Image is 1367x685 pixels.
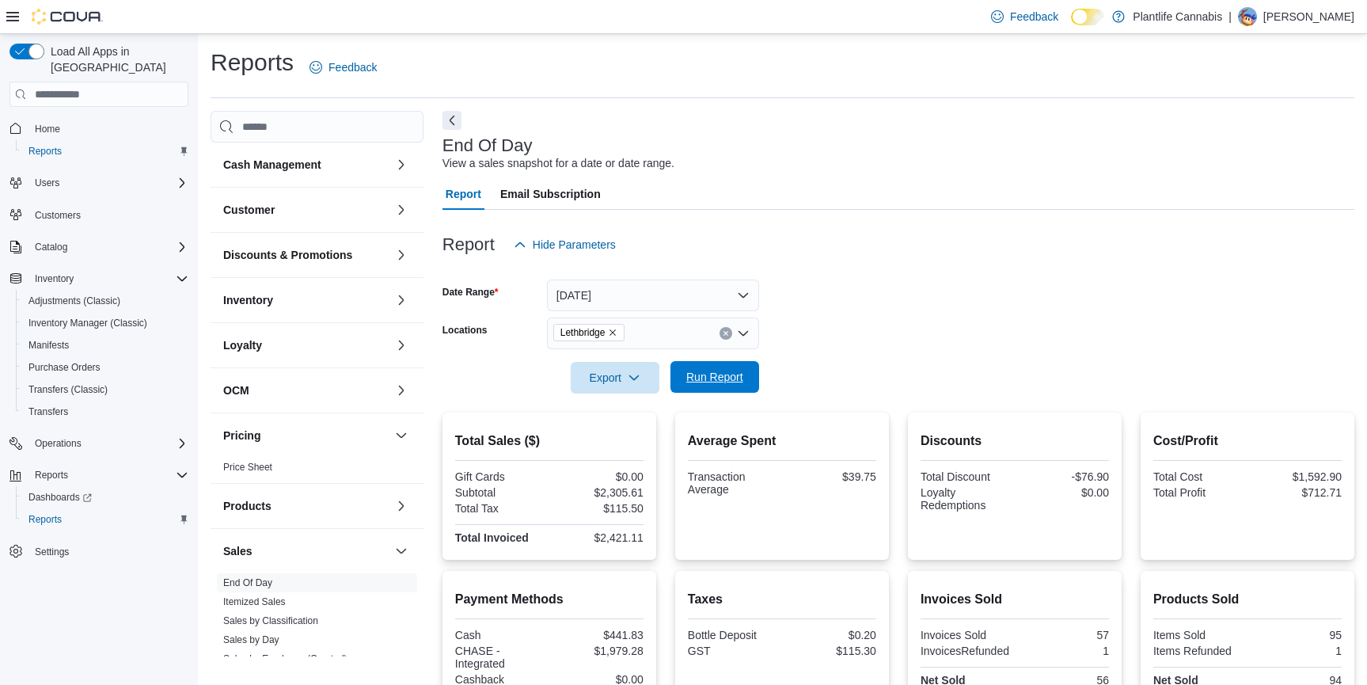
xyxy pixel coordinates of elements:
[22,402,74,421] a: Transfers
[28,466,188,485] span: Reports
[28,120,66,139] a: Home
[223,498,272,514] h3: Products
[28,173,66,192] button: Users
[1251,629,1342,641] div: 95
[533,237,616,253] span: Hide Parameters
[223,157,321,173] h3: Cash Management
[223,577,272,588] a: End Of Day
[16,486,195,508] a: Dashboards
[688,590,876,609] h2: Taxes
[392,245,411,264] button: Discounts & Promotions
[455,629,546,641] div: Cash
[785,629,876,641] div: $0.20
[223,247,389,263] button: Discounts & Promotions
[22,314,154,333] a: Inventory Manager (Classic)
[16,356,195,379] button: Purchase Orders
[28,173,188,192] span: Users
[392,336,411,355] button: Loyalty
[3,204,195,226] button: Customers
[223,462,272,473] a: Price Sheet
[28,491,92,504] span: Dashboards
[28,238,188,257] span: Catalog
[28,269,188,288] span: Inventory
[1263,7,1354,26] p: [PERSON_NAME]
[32,9,103,25] img: Cova
[223,596,286,607] a: Itemized Sales
[35,469,68,481] span: Reports
[1228,7,1232,26] p: |
[3,540,195,563] button: Settings
[442,324,488,337] label: Locations
[921,645,1012,657] div: InvoicesRefunded
[28,269,80,288] button: Inventory
[328,59,377,75] span: Feedback
[580,362,650,394] span: Export
[1010,9,1058,25] span: Feedback
[223,634,279,646] span: Sales by Day
[223,337,389,353] button: Loyalty
[608,328,617,337] button: Remove Lethbridge from selection in this group
[547,280,759,311] button: [DATE]
[223,634,279,645] a: Sales by Day
[921,432,1109,451] h2: Discounts
[223,292,273,308] h3: Inventory
[22,510,188,529] span: Reports
[28,513,62,526] span: Reports
[560,325,606,341] span: Lethbridge
[22,314,188,333] span: Inventory Manager (Classic)
[22,488,98,507] a: Dashboards
[670,361,759,393] button: Run Report
[22,336,75,355] a: Manifests
[28,238,74,257] button: Catalog
[9,110,188,604] nav: Complex example
[1251,486,1342,499] div: $712.71
[28,317,147,329] span: Inventory Manager (Classic)
[28,434,88,453] button: Operations
[223,543,389,559] button: Sales
[455,470,546,483] div: Gift Cards
[507,229,622,261] button: Hide Parameters
[223,498,389,514] button: Products
[1153,645,1244,657] div: Items Refunded
[28,542,188,561] span: Settings
[1071,9,1104,25] input: Dark Mode
[552,502,644,515] div: $115.50
[1251,645,1342,657] div: 1
[552,486,644,499] div: $2,305.61
[22,358,188,377] span: Purchase Orders
[392,426,411,445] button: Pricing
[921,486,1012,512] div: Loyalty Redemptions
[22,142,188,161] span: Reports
[392,542,411,561] button: Sales
[28,118,188,138] span: Home
[16,379,195,401] button: Transfers (Classic)
[737,327,750,340] button: Open list of options
[921,629,1012,641] div: Invoices Sold
[553,324,625,341] span: Lethbridge
[22,291,188,310] span: Adjustments (Classic)
[28,466,74,485] button: Reports
[392,381,411,400] button: OCM
[44,44,188,75] span: Load All Apps in [GEOGRAPHIC_DATA]
[35,546,69,558] span: Settings
[16,312,195,334] button: Inventory Manager (Classic)
[223,615,318,627] span: Sales by Classification
[455,432,644,451] h2: Total Sales ($)
[3,464,195,486] button: Reports
[16,140,195,162] button: Reports
[392,200,411,219] button: Customer
[223,543,253,559] h3: Sales
[1018,470,1109,483] div: -$76.90
[28,383,108,396] span: Transfers (Classic)
[223,337,262,353] h3: Loyalty
[16,401,195,423] button: Transfers
[3,116,195,139] button: Home
[35,272,74,285] span: Inventory
[688,470,779,496] div: Transaction Average
[223,653,347,664] a: Sales by Employee (Created)
[442,235,495,254] h3: Report
[1251,470,1342,483] div: $1,592.90
[35,177,59,189] span: Users
[1018,486,1109,499] div: $0.00
[985,1,1065,32] a: Feedback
